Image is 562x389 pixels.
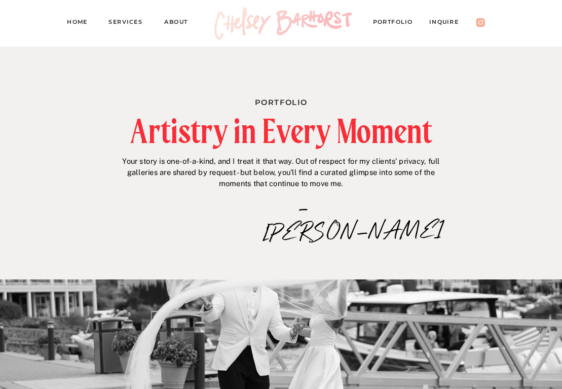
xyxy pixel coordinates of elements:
a: Inquire [429,17,468,30]
p: –[PERSON_NAME] [263,198,344,218]
p: Your story is one-of-a-kind, and I treat it that way. Out of respect for my clients' privacy, ful... [119,156,443,192]
h1: Portfolio [181,96,381,105]
a: About [164,17,197,30]
h2: Artistry in Every Moment [81,115,482,148]
a: Home [67,17,95,30]
a: PORTFOLIO [373,17,422,30]
a: Services [108,17,151,30]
